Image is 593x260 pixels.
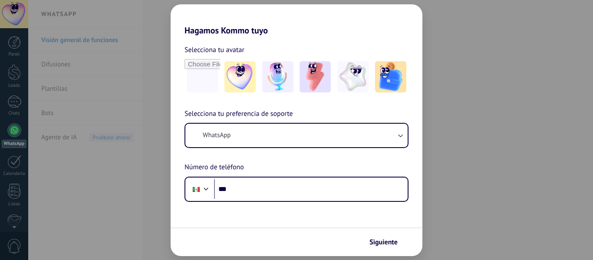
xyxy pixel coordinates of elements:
button: Siguiente [366,235,409,250]
button: WhatsApp [185,124,408,147]
h2: Hagamos Kommo tuyo [171,4,422,36]
span: WhatsApp [203,131,231,140]
img: -5.jpeg [375,61,406,92]
span: Siguiente [369,239,398,245]
img: -2.jpeg [262,61,293,92]
img: -3.jpeg [300,61,331,92]
div: Mexico: + 52 [188,180,204,198]
span: Selecciona tu preferencia de soporte [184,109,293,120]
img: -4.jpeg [337,61,369,92]
span: Selecciona tu avatar [184,44,244,56]
span: Número de teléfono [184,162,244,173]
img: -1.jpeg [224,61,256,92]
